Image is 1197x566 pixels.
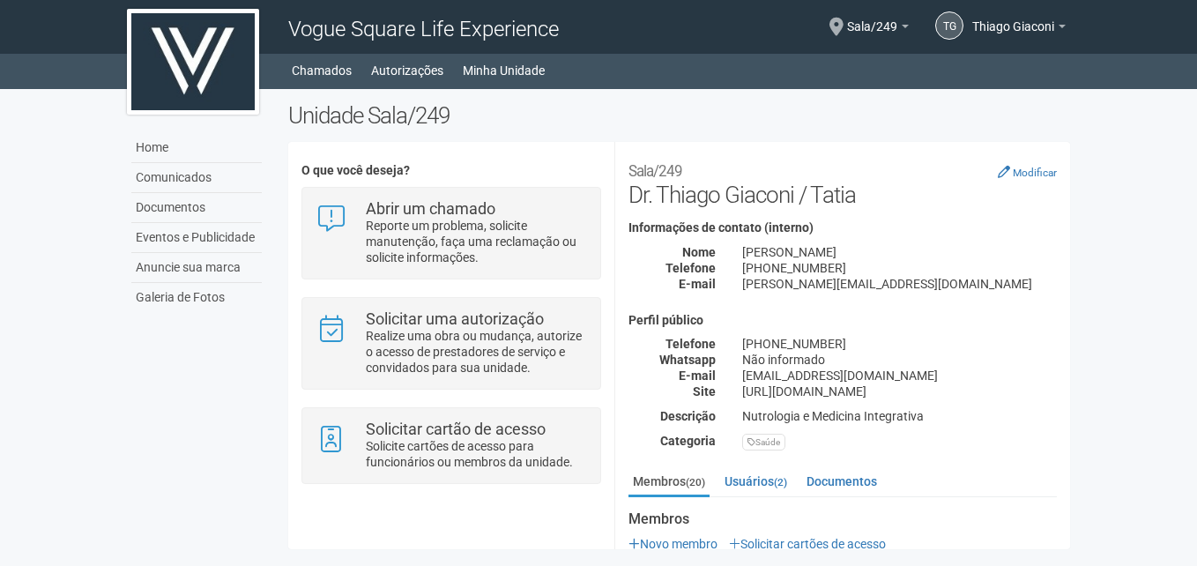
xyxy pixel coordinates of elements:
[366,309,544,328] strong: Solicitar uma autorização
[665,261,716,275] strong: Telefone
[131,223,262,253] a: Eventos e Publicidade
[847,3,897,34] span: Sala/249
[366,438,587,470] p: Solicite cartões de acesso para funcionários ou membros da unidade.
[292,58,352,83] a: Chamados
[366,328,587,376] p: Realize uma obra ou mudança, autorize o acesso de prestadores de serviço e convidados para sua un...
[131,163,262,193] a: Comunicados
[729,276,1070,292] div: [PERSON_NAME][EMAIL_ADDRESS][DOMAIN_NAME]
[774,476,787,488] small: (2)
[366,420,546,438] strong: Solicitar cartão de acesso
[628,314,1057,327] h4: Perfil público
[742,434,785,451] div: Saúde
[729,368,1070,384] div: [EMAIL_ADDRESS][DOMAIN_NAME]
[463,58,545,83] a: Minha Unidade
[972,3,1054,34] span: Thiago Giaconi
[679,277,716,291] strong: E-mail
[729,336,1070,352] div: [PHONE_NUMBER]
[628,155,1057,208] h2: Dr. Thiago Giaconi / Tatia
[729,244,1070,260] div: [PERSON_NAME]
[720,468,792,495] a: Usuários(2)
[131,283,262,312] a: Galeria de Fotos
[366,199,495,218] strong: Abrir um chamado
[131,133,262,163] a: Home
[127,9,259,115] img: logo.jpg
[628,511,1057,527] strong: Membros
[659,353,716,367] strong: Whatsapp
[729,352,1070,368] div: Não informado
[1013,167,1057,179] small: Modificar
[316,421,586,470] a: Solicitar cartão de acesso Solicite cartões de acesso para funcionários ou membros da unidade.
[628,468,710,497] a: Membros(20)
[131,253,262,283] a: Anuncie sua marca
[693,384,716,398] strong: Site
[366,218,587,265] p: Reporte um problema, solicite manutenção, faça uma reclamação ou solicite informações.
[729,260,1070,276] div: [PHONE_NUMBER]
[682,245,716,259] strong: Nome
[729,384,1070,399] div: [URL][DOMAIN_NAME]
[628,537,717,551] a: Novo membro
[935,11,963,40] a: TG
[729,537,886,551] a: Solicitar cartões de acesso
[729,408,1070,424] div: Nutrologia e Medicina Integrativa
[316,311,586,376] a: Solicitar uma autorização Realize uma obra ou mudança, autorize o acesso de prestadores de serviç...
[131,193,262,223] a: Documentos
[972,22,1066,36] a: Thiago Giaconi
[660,434,716,448] strong: Categoria
[847,22,909,36] a: Sala/249
[660,409,716,423] strong: Descrição
[288,102,1070,129] h2: Unidade Sala/249
[288,17,559,41] span: Vogue Square Life Experience
[679,369,716,383] strong: E-mail
[301,164,600,177] h4: O que você deseja?
[665,337,716,351] strong: Telefone
[371,58,443,83] a: Autorizações
[316,201,586,265] a: Abrir um chamado Reporte um problema, solicite manutenção, faça uma reclamação ou solicite inform...
[802,468,881,495] a: Documentos
[628,162,682,180] small: Sala/249
[998,165,1057,179] a: Modificar
[686,476,705,488] small: (20)
[628,221,1057,235] h4: Informações de contato (interno)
